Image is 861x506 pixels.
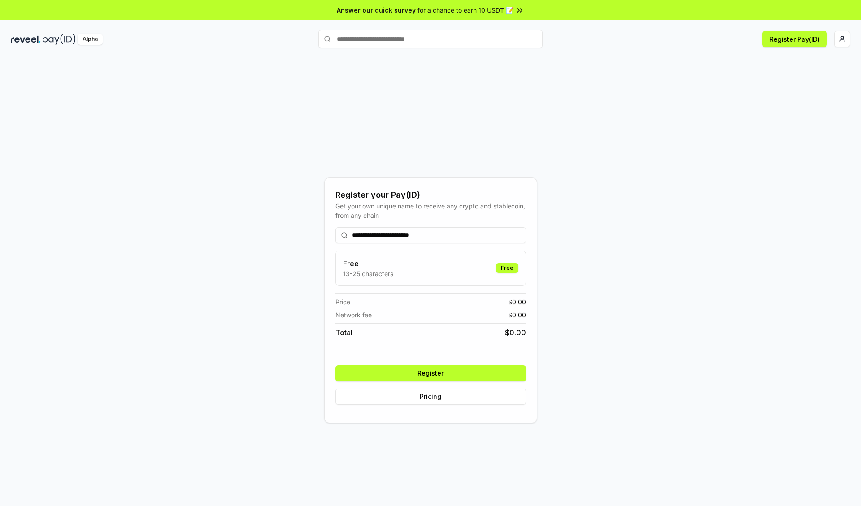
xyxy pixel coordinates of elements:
[343,258,393,269] h3: Free
[496,263,518,273] div: Free
[508,297,526,307] span: $ 0.00
[335,297,350,307] span: Price
[335,189,526,201] div: Register your Pay(ID)
[417,5,513,15] span: for a chance to earn 10 USDT 📝
[508,310,526,320] span: $ 0.00
[335,201,526,220] div: Get your own unique name to receive any crypto and stablecoin, from any chain
[335,365,526,381] button: Register
[337,5,416,15] span: Answer our quick survey
[335,310,372,320] span: Network fee
[335,327,352,338] span: Total
[43,34,76,45] img: pay_id
[762,31,827,47] button: Register Pay(ID)
[78,34,103,45] div: Alpha
[335,389,526,405] button: Pricing
[343,269,393,278] p: 13-25 characters
[505,327,526,338] span: $ 0.00
[11,34,41,45] img: reveel_dark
